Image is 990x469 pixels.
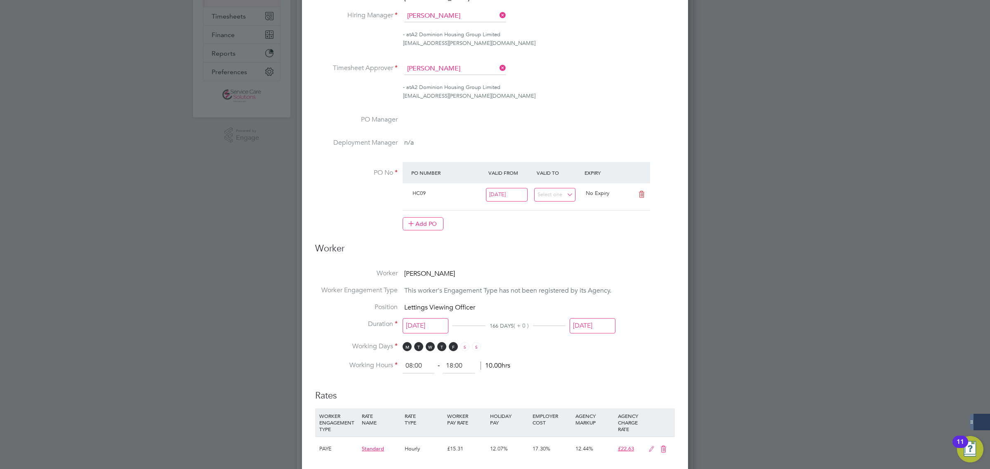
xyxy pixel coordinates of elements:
[957,436,983,462] button: Open Resource Center, 11 new notifications
[315,64,398,73] label: Timesheet Approver
[315,303,398,312] label: Position
[409,165,486,180] div: PO Number
[445,408,488,430] div: WORKER PAY RATE
[315,320,398,328] label: Duration
[575,445,593,452] span: 12.44%
[570,318,615,333] input: Select one
[582,165,631,180] div: Expiry
[481,361,510,370] span: 10.00hrs
[437,342,446,351] span: T
[404,138,414,147] span: n/a
[490,445,508,452] span: 12.07%
[315,286,398,295] label: Worker Engagement Type
[404,303,475,312] span: Lettings Viewing Officer
[403,318,448,333] input: Select one
[490,322,514,329] span: 166 DAYS
[436,361,441,370] span: ‐
[315,361,398,370] label: Working Hours
[426,342,435,351] span: W
[404,286,611,295] span: This worker's Engagement Type has not been registered by its Agency.
[460,342,469,351] span: S
[317,437,360,461] div: PAYE
[586,190,609,197] span: No Expiry
[530,408,573,430] div: EMPLOYER COST
[533,445,550,452] span: 17.30%
[472,342,481,351] span: S
[412,190,426,197] span: HC09
[360,408,402,430] div: RATE NAME
[486,165,535,180] div: Valid From
[403,84,411,91] span: - at
[404,270,455,278] span: [PERSON_NAME]
[449,342,458,351] span: F
[403,31,411,38] span: - at
[315,243,675,261] h3: Worker
[404,63,506,75] input: Search for...
[414,342,423,351] span: T
[535,165,583,180] div: Valid To
[411,84,500,91] span: A2 Dominion Housing Group Limited
[534,188,576,202] input: Select one
[616,408,644,436] div: AGENCY CHARGE RATE
[315,115,398,124] label: PO Manager
[404,10,506,22] input: Search for...
[317,408,360,436] div: WORKER ENGAGEMENT TYPE
[957,442,964,453] div: 11
[403,92,535,99] span: [EMAIL_ADDRESS][PERSON_NAME][DOMAIN_NAME]
[315,342,398,351] label: Working Days
[618,445,634,452] span: £22.63
[315,138,398,147] label: Deployment Manager
[488,408,530,430] div: HOLIDAY PAY
[486,188,528,202] input: Select one
[411,31,500,38] span: A2 Dominion Housing Group Limited
[315,269,398,278] label: Worker
[403,39,675,48] div: [EMAIL_ADDRESS][PERSON_NAME][DOMAIN_NAME]
[315,382,675,402] h3: Rates
[403,342,412,351] span: M
[403,437,445,461] div: Hourly
[403,408,445,430] div: RATE TYPE
[514,322,529,329] span: ( + 0 )
[315,11,398,20] label: Hiring Manager
[403,359,434,373] input: 08:00
[362,445,384,452] span: Standard
[403,217,443,230] button: Add PO
[315,169,398,177] label: PO No
[443,359,475,373] input: 17:00
[573,408,616,430] div: AGENCY MARKUP
[445,437,488,461] div: £15.31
